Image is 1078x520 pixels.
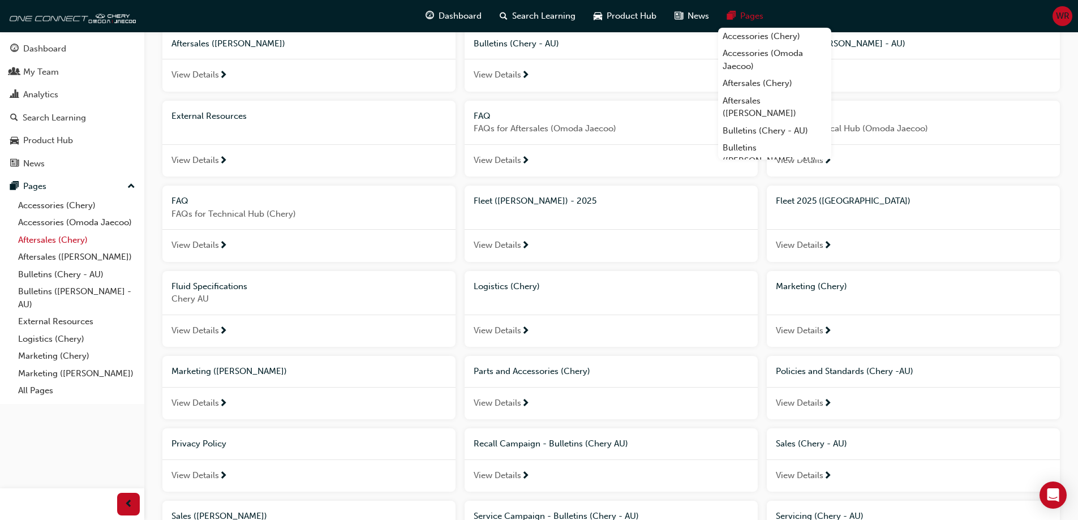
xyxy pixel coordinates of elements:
[416,5,491,28] a: guage-iconDashboard
[171,68,219,81] span: View Details
[219,241,227,251] span: next-icon
[767,271,1060,347] a: Marketing (Chery)View Details
[23,111,86,124] div: Search Learning
[6,5,136,27] a: oneconnect
[474,366,590,376] span: Parts and Accessories (Chery)
[23,134,73,147] div: Product Hub
[727,9,736,23] span: pages-icon
[474,38,559,49] span: Bulletins (Chery - AU)
[465,28,758,92] a: Bulletins (Chery - AU)View Details
[10,67,19,78] span: people-icon
[5,84,140,105] a: Analytics
[171,111,247,121] span: External Resources
[439,10,482,23] span: Dashboard
[465,101,758,177] a: FAQFAQs for Aftersales (Omoda Jaecoo)View Details
[776,122,1051,135] span: FAQ for Tehnical Hub (Omoda Jaecoo)
[607,10,656,23] span: Product Hub
[776,281,847,291] span: Marketing (Chery)
[740,10,763,23] span: Pages
[474,439,628,449] span: Recall Campaign - Bulletins (Chery AU)
[512,10,575,23] span: Search Learning
[718,139,831,169] a: Bulletins ([PERSON_NAME] - AU)
[162,101,456,177] a: External ResourcesView Details
[171,239,219,252] span: View Details
[14,266,140,283] a: Bulletins (Chery - AU)
[521,71,530,81] span: next-icon
[23,180,46,193] div: Pages
[5,62,140,83] a: My Team
[718,75,831,92] a: Aftersales (Chery)
[718,122,831,140] a: Bulletins (Chery - AU)
[14,214,140,231] a: Accessories (Omoda Jaecoo)
[500,9,508,23] span: search-icon
[23,157,45,170] div: News
[675,9,683,23] span: news-icon
[10,90,19,100] span: chart-icon
[127,179,135,194] span: up-icon
[14,382,140,399] a: All Pages
[171,281,247,291] span: Fluid Specifications
[10,159,19,169] span: news-icon
[718,5,772,28] a: pages-iconPages
[5,36,140,176] button: DashboardMy TeamAnalyticsSearch LearningProduct HubNews
[776,469,823,482] span: View Details
[521,326,530,337] span: next-icon
[162,271,456,347] a: Fluid SpecificationsChery AUView Details
[688,10,709,23] span: News
[5,38,140,59] a: Dashboard
[10,182,19,192] span: pages-icon
[5,176,140,197] button: Pages
[474,154,521,167] span: View Details
[465,271,758,347] a: Logistics (Chery)View Details
[124,497,133,512] span: prev-icon
[474,111,491,121] span: FAQ
[171,439,226,449] span: Privacy Policy
[767,356,1060,419] a: Policies and Standards (Chery -AU)View Details
[521,156,530,166] span: next-icon
[162,186,456,262] a: FAQFAQs for Technical Hub (Chery)View Details
[521,241,530,251] span: next-icon
[171,324,219,337] span: View Details
[474,324,521,337] span: View Details
[665,5,718,28] a: news-iconNews
[10,136,19,146] span: car-icon
[10,44,19,54] span: guage-icon
[219,326,227,337] span: next-icon
[823,471,832,482] span: next-icon
[1040,482,1067,509] div: Open Intercom Messenger
[14,365,140,383] a: Marketing ([PERSON_NAME])
[718,92,831,122] a: Aftersales ([PERSON_NAME])
[465,356,758,419] a: Parts and Accessories (Chery)View Details
[776,366,913,376] span: Policies and Standards (Chery -AU)
[23,66,59,79] div: My Team
[767,101,1060,177] a: FAQFAQ for Tehnical Hub (Omoda Jaecoo)View Details
[767,28,1060,92] a: Bulletins ([PERSON_NAME] - AU)View Details
[474,122,749,135] span: FAQs for Aftersales (Omoda Jaecoo)
[171,469,219,482] span: View Details
[823,156,832,166] span: next-icon
[767,428,1060,492] a: Sales (Chery - AU)View Details
[823,399,832,409] span: next-icon
[1056,10,1070,23] span: WR
[171,208,446,221] span: FAQs for Technical Hub (Chery)
[585,5,665,28] a: car-iconProduct Hub
[14,347,140,365] a: Marketing (Chery)
[718,45,831,75] a: Accessories (Omoda Jaecoo)
[474,397,521,410] span: View Details
[171,366,287,376] span: Marketing ([PERSON_NAME])
[171,196,188,206] span: FAQ
[521,471,530,482] span: next-icon
[823,326,832,337] span: next-icon
[594,9,602,23] span: car-icon
[5,153,140,174] a: News
[776,397,823,410] span: View Details
[776,196,910,206] span: Fleet 2025 ([GEOGRAPHIC_DATA])
[23,42,66,55] div: Dashboard
[5,108,140,128] a: Search Learning
[171,38,285,49] span: Aftersales ([PERSON_NAME])
[776,439,847,449] span: Sales (Chery - AU)
[219,156,227,166] span: next-icon
[219,399,227,409] span: next-icon
[219,71,227,81] span: next-icon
